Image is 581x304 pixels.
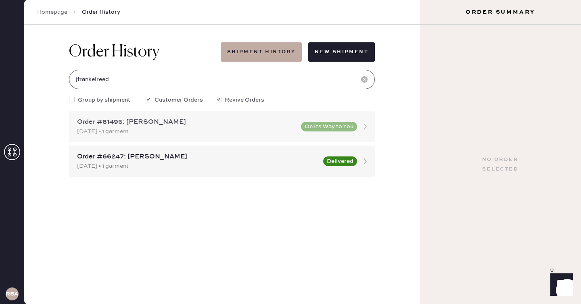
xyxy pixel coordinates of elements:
div: Order #81495: [PERSON_NAME] [77,117,296,127]
span: Revive Orders [225,96,264,104]
div: No order selected [482,155,518,174]
button: On Its Way to You [301,122,357,131]
div: [DATE] • 1 garment [77,162,318,171]
h1: Order History [69,42,159,62]
span: Order History [82,8,120,16]
a: Homepage [37,8,67,16]
div: [DATE] • 1 garment [77,127,296,136]
h3: Order Summary [420,8,581,16]
span: Customer Orders [155,96,203,104]
iframe: Front Chat [543,268,577,302]
input: Search by order number, customer name, email or phone number [69,70,375,89]
button: Shipment History [221,42,302,62]
button: New Shipment [308,42,375,62]
button: Delivered [323,156,357,166]
span: Group by shipment [78,96,130,104]
div: Order #66247: [PERSON_NAME] [77,152,318,162]
h3: RSA [6,291,19,297]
